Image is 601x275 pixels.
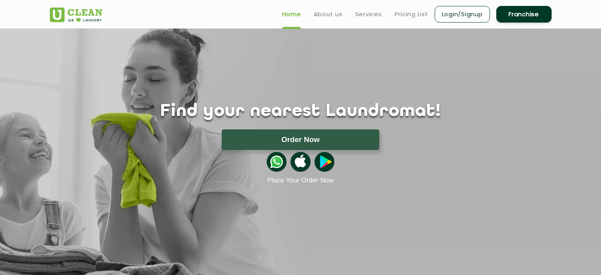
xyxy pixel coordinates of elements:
h1: Find your nearest Laundromat! [44,102,558,121]
a: Franchise [496,6,552,23]
img: apple-icon.png [290,152,310,172]
a: Services [355,9,382,19]
img: playstoreicon.png [315,152,334,172]
a: Login/Signup [435,6,490,23]
a: About us [314,9,343,19]
a: Pricing List [395,9,428,19]
img: whatsappicon.png [267,152,286,172]
img: UClean Laundry and Dry Cleaning [50,8,102,22]
a: Home [282,9,301,19]
a: Place Your Order Now [267,176,333,184]
button: Order Now [222,129,379,150]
